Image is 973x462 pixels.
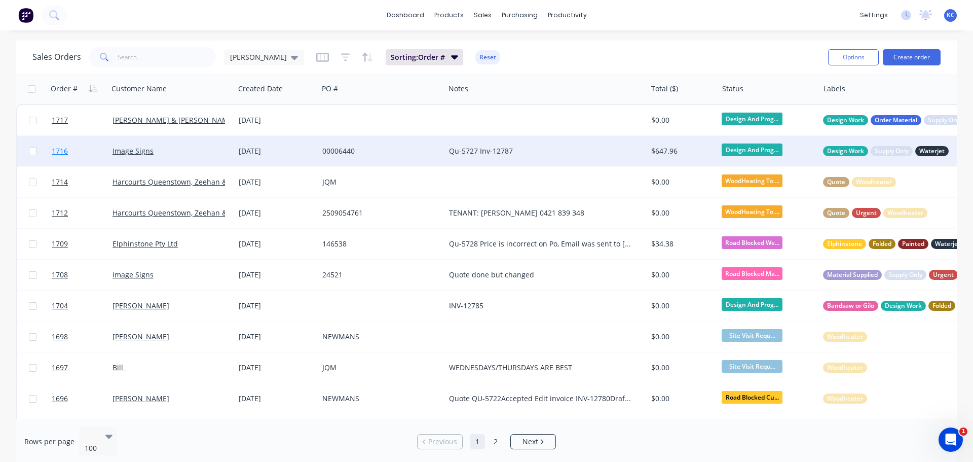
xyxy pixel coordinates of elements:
div: Created Date [238,84,283,94]
div: $0.00 [651,301,711,311]
div: 24521 [322,270,435,280]
div: 2509054761 [322,208,435,218]
span: 1712 [52,208,68,218]
div: $0.00 [651,208,711,218]
div: $0.00 [651,394,711,404]
div: Status [722,84,743,94]
a: 1717 [52,105,113,135]
div: Order # [51,84,78,94]
span: 1704 [52,301,68,311]
span: Site Visit Requ... [722,329,782,342]
a: [PERSON_NAME] [113,301,169,310]
a: 1708 [52,260,113,290]
a: Harcourts Queenstown, Zeehan & [PERSON_NAME] [113,208,286,218]
span: Folded [932,301,951,311]
div: $0.00 [651,270,711,280]
span: Material Supplied [827,270,878,280]
span: 1696 [52,394,68,404]
span: Folded [873,239,891,249]
div: Total ($) [651,84,678,94]
span: Site Visit Requ... [722,360,782,373]
a: Previous page [418,437,462,447]
a: Elphinstone Pty Ltd [113,239,178,248]
a: Page 2 [488,434,503,449]
a: 1696 [52,383,113,414]
a: Bill_ [113,363,126,372]
div: [DATE] [239,301,314,311]
a: 1716 [52,136,113,166]
div: $647.96 [651,146,711,156]
div: Qu-5727 Inv-12787 [449,146,633,156]
span: Order Material [875,115,917,125]
a: Harcourts Queenstown, Zeehan & [PERSON_NAME] [113,177,286,187]
a: [PERSON_NAME] [113,394,169,403]
span: 1708 [52,270,68,280]
div: Labels [824,84,845,94]
div: products [429,8,469,23]
img: Factory [18,8,33,23]
div: settings [855,8,893,23]
div: JQM [322,363,435,373]
span: Supply Only [888,270,922,280]
div: 00006440 [322,146,435,156]
a: 1698 [52,322,113,352]
button: Reset [475,50,500,64]
button: Woodheater [823,332,867,342]
div: [DATE] [239,332,314,342]
button: QuoteUrgentWoodheater [823,208,927,218]
div: [DATE] [239,270,314,280]
span: [PERSON_NAME] [230,52,287,62]
span: Quote [827,208,845,218]
div: $0.00 [651,115,711,125]
div: $0.00 [651,363,711,373]
span: Road Blocked Ma... [722,267,782,280]
div: Notes [448,84,468,94]
a: Next page [511,437,555,447]
span: Design And Prog... [722,298,782,311]
div: purchasing [497,8,543,23]
div: $34.38 [651,239,711,249]
span: 1 [959,428,967,436]
ul: Pagination [413,434,560,449]
span: Road Blocked We... [722,236,782,249]
div: productivity [543,8,592,23]
span: Supply Only [928,115,962,125]
div: NEWMANS [322,394,435,404]
span: 1716 [52,146,68,156]
span: Supply Only [875,146,909,156]
div: [DATE] [239,363,314,373]
div: Quote QU-5722Accepted Edit invoice INV-12780Draft INSTALLATION WILL BE READY MID TO LATE [DATE] D... [449,394,633,404]
a: 1712 [52,198,113,228]
span: Previous [428,437,457,447]
a: Page 1 is your current page [470,434,485,449]
div: [DATE] [239,115,314,125]
span: KC [947,11,955,20]
a: [PERSON_NAME] & [PERSON_NAME] [113,115,235,125]
span: Woodheater [827,332,863,342]
span: Urgent [933,270,954,280]
a: Image Signs [113,270,154,279]
span: Quote [827,177,845,187]
button: Woodheater [823,363,867,373]
div: $0.00 [651,332,711,342]
span: Rows per page [24,437,74,447]
div: INV-12785 [449,301,633,311]
div: Qu-5728 Price is incorrect on Po, Email was sent to [GEOGRAPHIC_DATA] about this. [449,239,633,249]
button: Woodheater [823,394,867,404]
h1: Sales Orders [32,52,81,62]
div: WEDNESDAYS/THURSDAYS ARE BEST [449,363,633,373]
button: QuoteWoodheater [823,177,896,187]
span: Elphinstone [827,239,862,249]
span: Woodheater [827,394,863,404]
a: 1693 [52,414,113,445]
a: 1709 [52,229,113,259]
span: Road Blocked Cu... [722,391,782,404]
iframe: Intercom live chat [939,428,963,452]
span: Design And Prog... [722,113,782,125]
span: 1717 [52,115,68,125]
div: sales [469,8,497,23]
span: Woodheater [856,177,892,187]
div: [DATE] [239,208,314,218]
span: WoodHeating To ... [722,205,782,218]
a: Image Signs [113,146,154,156]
